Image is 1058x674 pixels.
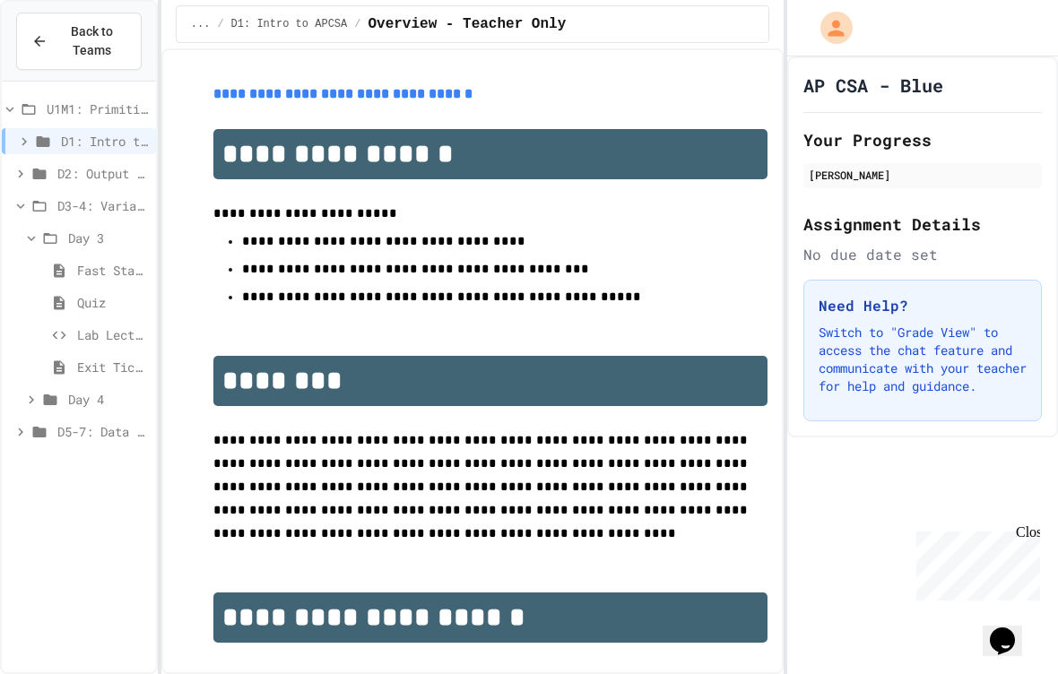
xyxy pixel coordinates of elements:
[803,73,943,98] h1: AP CSA - Blue
[803,127,1042,152] h2: Your Progress
[819,324,1027,395] p: Switch to "Grade View" to access the chat feature and communicate with your teacher for help and ...
[61,132,149,151] span: D1: Intro to APCSA
[909,524,1040,601] iframe: chat widget
[16,13,142,70] button: Back to Teams
[68,229,149,247] span: Day 3
[231,17,348,31] span: D1: Intro to APCSA
[354,17,360,31] span: /
[77,293,149,312] span: Quiz
[819,295,1027,316] h3: Need Help?
[58,22,126,60] span: Back to Teams
[803,244,1042,265] div: No due date set
[809,167,1036,183] div: [PERSON_NAME]
[191,17,211,31] span: ...
[77,261,149,280] span: Fast Start
[7,7,124,114] div: Chat with us now!Close
[47,99,149,118] span: U1M1: Primitives, Variables, Basic I/O
[57,164,149,183] span: D2: Output and Compiling Code
[803,212,1042,237] h2: Assignment Details
[983,602,1040,656] iframe: chat widget
[68,390,149,409] span: Day 4
[368,13,566,35] span: Overview - Teacher Only
[77,325,149,344] span: Lab Lecture
[57,196,149,215] span: D3-4: Variables and Input
[57,422,149,441] span: D5-7: Data Types and Number Calculations
[77,358,149,376] span: Exit Ticket
[217,17,223,31] span: /
[802,7,857,48] div: My Account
